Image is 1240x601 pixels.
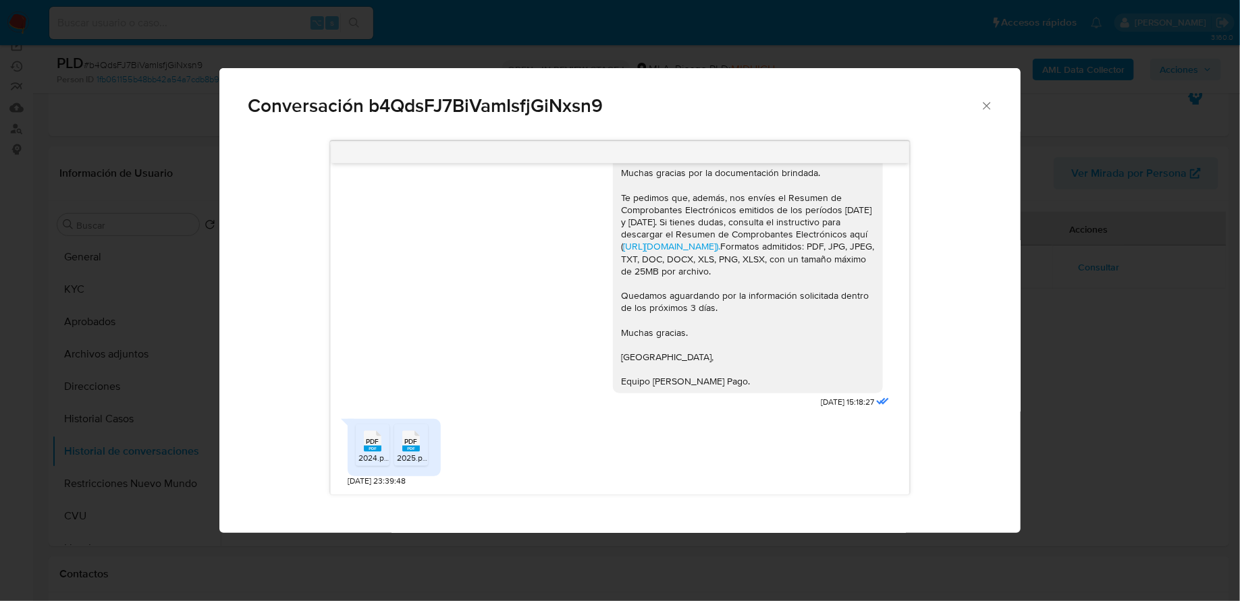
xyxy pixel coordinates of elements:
[621,142,875,388] div: [PERSON_NAME], [PERSON_NAME]. Muchas gracias por la documentación brindada. Te pedimos que, ademá...
[980,99,992,111] button: Cerrar
[623,239,720,253] a: [URL][DOMAIN_NAME]).
[358,453,391,464] span: 2024.pdf
[821,397,874,409] span: [DATE] 15:18:27
[219,68,1020,534] div: Comunicación
[397,453,429,464] span: 2025.pdf
[404,438,417,447] span: PDF
[248,96,980,115] span: Conversación b4QdsFJ7BiVamIsfjGiNxsn9
[348,476,406,488] span: [DATE] 23:39:48
[366,438,379,447] span: PDF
